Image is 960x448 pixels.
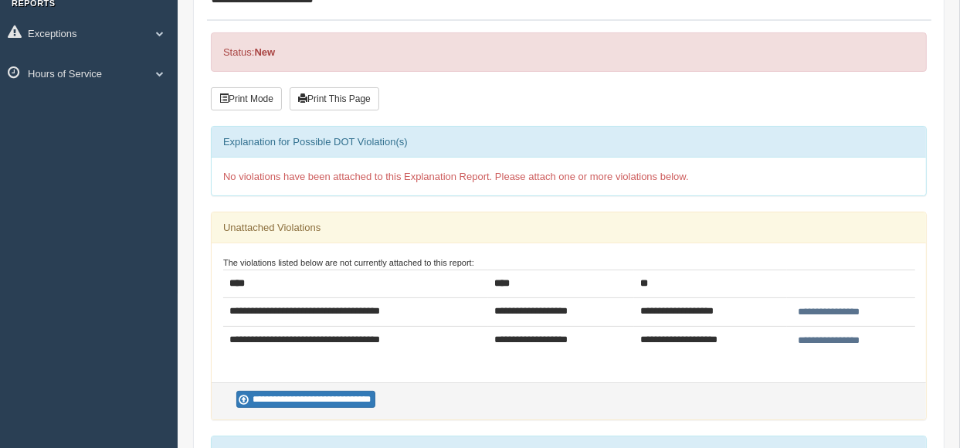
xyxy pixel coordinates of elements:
[212,127,926,158] div: Explanation for Possible DOT Violation(s)
[223,258,474,267] small: The violations listed below are not currently attached to this report:
[254,46,275,58] strong: New
[211,32,927,72] div: Status:
[223,171,689,182] span: No violations have been attached to this Explanation Report. Please attach one or more violations...
[211,87,282,110] button: Print Mode
[290,87,379,110] button: Print This Page
[212,212,926,243] div: Unattached Violations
